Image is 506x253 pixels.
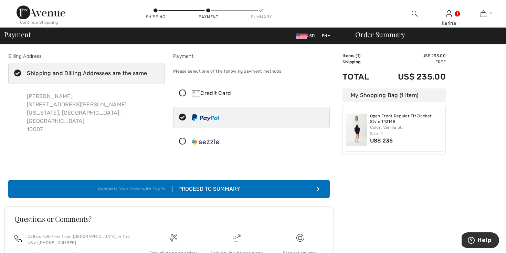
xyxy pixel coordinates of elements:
[8,53,165,60] div: Billing Address
[342,65,379,88] td: Total
[379,59,446,65] td: Free
[481,10,486,18] img: My Bag
[39,240,76,245] a: [PHONE_NUMBER]
[342,59,379,65] td: Shipping
[370,114,443,124] a: Open Front Regular Fit Jacket Style 143148
[192,114,219,121] img: PayPal
[8,180,330,198] button: Complete Your Order with PayPal Proceed to Summary
[173,185,240,193] div: Proceed to Summary
[296,33,318,38] span: USD
[357,53,359,58] span: 1
[98,186,172,192] div: Complete Your Order with PayPal
[27,69,147,77] div: Shipping and Billing Addresses are the same
[17,19,58,25] div: < Continue Shopping
[379,65,446,88] td: US$ 235.00
[322,33,330,38] span: EN
[192,138,219,145] img: Sezzle
[370,137,393,144] span: US$ 235
[21,87,165,139] div: [PERSON_NAME] [STREET_ADDRESS][PERSON_NAME] [US_STATE], [GEOGRAPHIC_DATA], [GEOGRAPHIC_DATA] 10007
[342,88,446,102] div: My Shopping Bag (1 Item)
[490,11,492,17] span: 1
[466,10,500,18] a: 1
[198,14,219,20] div: Payment
[346,114,367,146] img: Open Front Regular Fit Jacket Style 143148
[446,10,452,18] img: My Info
[173,53,330,60] div: Payment
[192,89,325,97] div: Credit Card
[170,234,177,242] img: Free shipping on orders over $99
[446,10,452,17] a: Sign In
[17,6,65,19] img: 1ère Avenue
[412,10,418,18] img: search the website
[173,63,330,80] div: Please select one of the following payment methods
[370,124,443,137] div: Color: Vanilla 30 Size: 4
[462,232,499,250] iframe: Opens a widget where you can find more information
[14,235,22,242] img: call
[4,31,31,38] span: Payment
[28,233,134,246] p: Call us Toll-Free from [GEOGRAPHIC_DATA] or the US at
[296,33,307,39] img: US Dollar
[192,91,200,96] img: Credit Card
[145,14,166,20] div: Shipping
[432,20,466,27] div: Karina
[342,53,379,59] td: Items ( )
[379,53,446,59] td: US$ 235.00
[233,234,241,242] img: Delivery is a breeze since we pay the duties!
[347,31,502,38] div: Order Summary
[296,234,304,242] img: Free shipping on orders over $99
[251,14,272,20] div: Summary
[14,215,324,222] h3: Questions or Comments?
